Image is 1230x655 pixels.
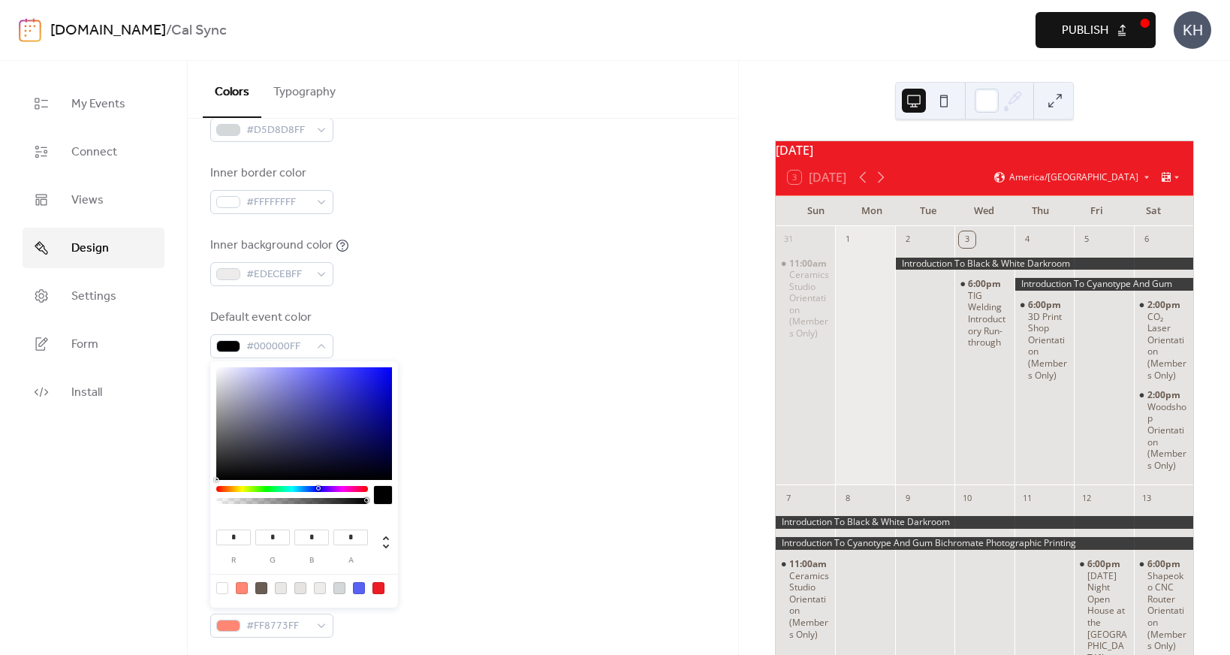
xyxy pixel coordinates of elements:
[1147,299,1183,311] span: 2:00pm
[900,490,916,506] div: 9
[203,61,261,118] button: Colors
[166,17,171,45] b: /
[71,143,117,161] span: Connect
[1012,196,1069,226] div: Thu
[23,228,164,268] a: Design
[840,231,856,248] div: 1
[71,288,116,306] span: Settings
[1147,558,1183,570] span: 6:00pm
[776,141,1193,159] div: [DATE]
[1014,299,1074,381] div: 3D Print Shop Orientation (Members Only)
[1069,196,1125,226] div: Fri
[246,266,309,284] span: #EDECEBFF
[1014,278,1193,291] div: Introduction To Cyanotype And Gum Bichromate Photographic Printing
[23,372,164,412] a: Install
[1036,12,1156,48] button: Publish
[1134,299,1193,381] div: CO₂ Laser Orientation (Members Only)
[1028,311,1068,382] div: 3D Print Shop Orientation (Members Only)
[1147,389,1183,401] span: 2:00pm
[776,516,1193,529] div: Introduction To Black & White Darkroom
[1147,401,1187,472] div: Woodshop Orientation (Members Only)
[246,617,309,635] span: #FF8773FF
[1087,558,1123,570] span: 6:00pm
[23,276,164,316] a: Settings
[789,269,829,340] div: Ceramics Studio Orientation (Members Only)
[844,196,900,226] div: Mon
[776,558,835,640] div: Ceramics Studio Orientation (Members Only)
[1078,490,1095,506] div: 12
[372,582,384,594] div: rgb(237, 28, 36)
[216,557,251,565] label: r
[294,557,329,565] label: b
[23,83,164,124] a: My Events
[353,582,365,594] div: rgba(27, 39, 237, 0.7294117647058823)
[275,582,287,594] div: rgb(234, 232, 230)
[71,192,104,210] span: Views
[333,582,345,594] div: rgb(213, 216, 216)
[210,237,333,255] div: Inner background color
[246,338,309,356] span: #000000FF
[900,196,957,226] div: Tue
[776,258,835,340] div: Ceramics Studio Orientation (Members Only)
[314,582,326,594] div: rgb(237, 236, 235)
[968,290,1008,349] div: TIG Welding Introductory Run-through
[23,324,164,364] a: Form
[1019,231,1036,248] div: 4
[789,258,829,270] span: 11:00am
[1028,299,1063,311] span: 6:00pm
[780,490,797,506] div: 7
[23,180,164,220] a: Views
[776,537,1193,550] div: Introduction To Cyanotype And Gum Bichromate Photographic Printing
[956,196,1012,226] div: Wed
[1138,231,1155,248] div: 6
[1062,22,1108,40] span: Publish
[210,309,330,327] div: Default event color
[71,95,125,113] span: My Events
[788,196,844,226] div: Sun
[1138,490,1155,506] div: 13
[1009,173,1138,182] span: America/[GEOGRAPHIC_DATA]
[840,490,856,506] div: 8
[71,240,109,258] span: Design
[50,17,166,45] a: [DOMAIN_NAME]
[71,336,98,354] span: Form
[1019,490,1036,506] div: 11
[780,231,797,248] div: 31
[261,61,348,116] button: Typography
[210,165,330,183] div: Inner border color
[1147,311,1187,382] div: CO₂ Laser Orientation (Members Only)
[959,490,975,506] div: 10
[255,582,267,594] div: rgb(106, 93, 83)
[171,17,227,45] b: Cal Sync
[19,18,41,42] img: logo
[1078,231,1095,248] div: 5
[1125,196,1181,226] div: Sat
[246,122,309,140] span: #D5D8D8FF
[1134,558,1193,652] div: Shapeoko CNC Router Orientation (Members Only)
[333,557,368,565] label: a
[23,131,164,172] a: Connect
[900,231,916,248] div: 2
[255,557,290,565] label: g
[71,384,102,402] span: Install
[1134,389,1193,471] div: Woodshop Orientation (Members Only)
[789,558,829,570] span: 11:00am
[895,258,1193,270] div: Introduction To Black & White Darkroom
[1174,11,1211,49] div: KH
[236,582,248,594] div: rgb(255, 135, 115)
[294,582,306,594] div: rgb(230, 228, 226)
[216,582,228,594] div: rgb(255, 255, 255)
[1147,570,1187,652] div: Shapeoko CNC Router Orientation (Members Only)
[954,278,1014,349] div: TIG Welding Introductory Run-through
[968,278,1003,290] span: 6:00pm
[246,194,309,212] span: #FFFFFFFF
[789,570,829,641] div: Ceramics Studio Orientation (Members Only)
[959,231,975,248] div: 3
